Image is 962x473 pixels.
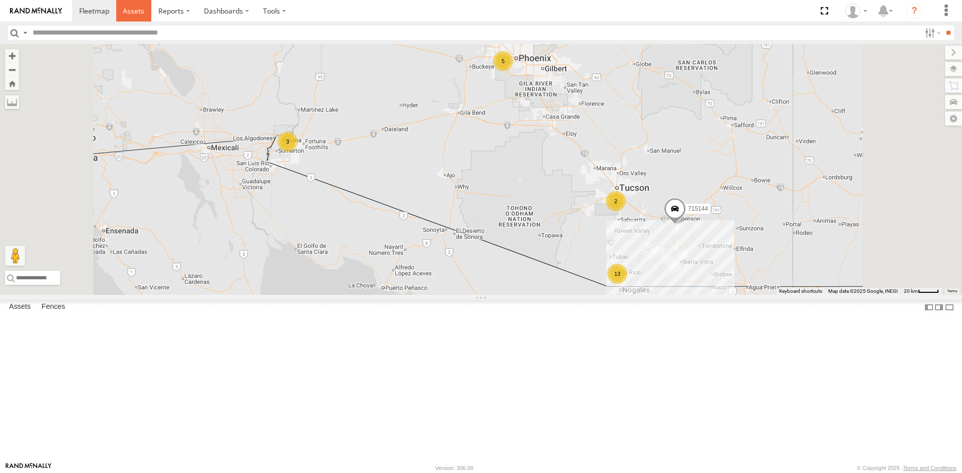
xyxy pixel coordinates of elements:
label: Dock Summary Table to the Right [934,300,944,314]
a: Visit our Website [6,463,52,473]
span: 20 km [904,288,918,294]
button: Zoom out [5,63,19,77]
div: 2 [606,191,626,211]
img: rand-logo.svg [10,8,62,15]
button: Keyboard shortcuts [779,288,822,295]
button: Drag Pegman onto the map to open Street View [5,246,25,266]
a: Terms (opens in new tab) [947,289,957,293]
div: 13 [607,264,627,284]
label: Dock Summary Table to the Left [924,300,934,314]
label: Measure [5,95,19,109]
div: 3 [278,132,298,152]
label: Search Query [21,26,29,40]
label: Assets [4,300,36,314]
a: Terms and Conditions [903,465,956,471]
div: Sylvia McKeever [842,4,871,19]
div: © Copyright 2025 - [857,465,956,471]
button: Zoom Home [5,77,19,90]
label: Fences [37,300,70,314]
div: 5 [493,51,513,71]
button: Zoom in [5,49,19,63]
label: Search Filter Options [921,26,942,40]
span: Map data ©2025 Google, INEGI [828,288,898,294]
span: 715144 [688,205,708,212]
i: ? [906,3,922,19]
label: Hide Summary Table [944,300,954,314]
label: Map Settings [945,112,962,126]
div: Version: 306.00 [435,465,473,471]
button: Map Scale: 20 km per 38 pixels [901,288,942,295]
